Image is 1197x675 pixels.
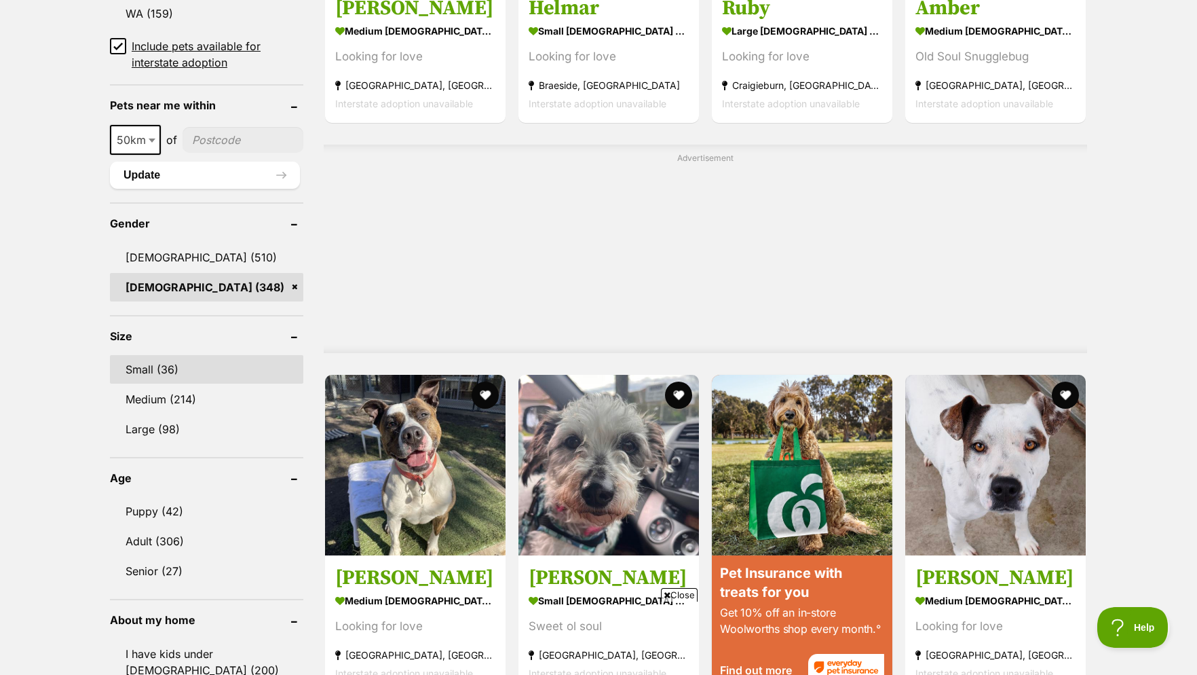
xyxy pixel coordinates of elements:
strong: medium [DEMOGRAPHIC_DATA] Dog [335,591,495,610]
span: Interstate adoption unavailable [722,98,860,109]
header: About my home [110,614,303,626]
img: Candice - Maltese x Jack Russell Terrier Dog [518,375,699,555]
a: Puppy (42) [110,497,303,526]
strong: [GEOGRAPHIC_DATA], [GEOGRAPHIC_DATA] [335,646,495,664]
strong: medium [DEMOGRAPHIC_DATA] Dog [915,21,1076,41]
a: Senior (27) [110,557,303,585]
span: 50km [110,125,161,155]
div: Looking for love [335,48,495,66]
button: Update [110,162,300,189]
a: Medium (214) [110,385,303,414]
a: [DEMOGRAPHIC_DATA] (510) [110,243,303,272]
button: favourite [1052,382,1079,409]
button: favourite [472,382,499,409]
span: Interstate adoption unavailable [529,98,666,109]
h3: [PERSON_NAME] [529,565,689,591]
a: Small (36) [110,355,303,384]
strong: [GEOGRAPHIC_DATA], [GEOGRAPHIC_DATA] [335,76,495,94]
strong: small [DEMOGRAPHIC_DATA] Dog [529,21,689,41]
img: Kendra - American Staffy Mix Dog [905,375,1086,555]
header: Age [110,472,303,484]
strong: large [DEMOGRAPHIC_DATA] Dog [722,21,882,41]
span: Interstate adoption unavailable [335,98,473,109]
div: Old Soul Snugglebug [915,48,1076,66]
div: Looking for love [722,48,882,66]
a: Include pets available for interstate adoption [110,38,303,71]
span: Include pets available for interstate adoption [132,38,303,71]
a: Large (98) [110,415,303,443]
iframe: Advertisement [377,170,1035,340]
strong: medium [DEMOGRAPHIC_DATA] Dog [915,591,1076,610]
iframe: Help Scout Beacon - Open [1097,607,1170,648]
div: Looking for love [335,617,495,636]
header: Pets near me within [110,99,303,111]
h3: [PERSON_NAME] [335,565,495,591]
span: 50km [111,130,159,149]
strong: [GEOGRAPHIC_DATA], [GEOGRAPHIC_DATA] [915,76,1076,94]
img: Betty - American Staffordshire Terrier Dog [325,375,506,555]
header: Gender [110,217,303,230]
div: Looking for love [529,48,689,66]
strong: small [DEMOGRAPHIC_DATA] Dog [529,591,689,610]
input: postcode [183,127,303,153]
a: [DEMOGRAPHIC_DATA] (348) [110,273,303,302]
h3: [PERSON_NAME] [915,565,1076,591]
div: Advertisement [324,145,1087,353]
span: of [166,132,177,148]
header: Size [110,330,303,342]
strong: [GEOGRAPHIC_DATA], [GEOGRAPHIC_DATA] [915,646,1076,664]
strong: Craigieburn, [GEOGRAPHIC_DATA] [722,76,882,94]
strong: medium [DEMOGRAPHIC_DATA] Dog [335,21,495,41]
button: favourite [665,382,692,409]
strong: Braeside, [GEOGRAPHIC_DATA] [529,76,689,94]
span: Interstate adoption unavailable [915,98,1053,109]
a: Adult (306) [110,527,303,555]
span: Close [661,588,698,602]
iframe: Advertisement [351,607,845,668]
div: Looking for love [915,617,1076,636]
